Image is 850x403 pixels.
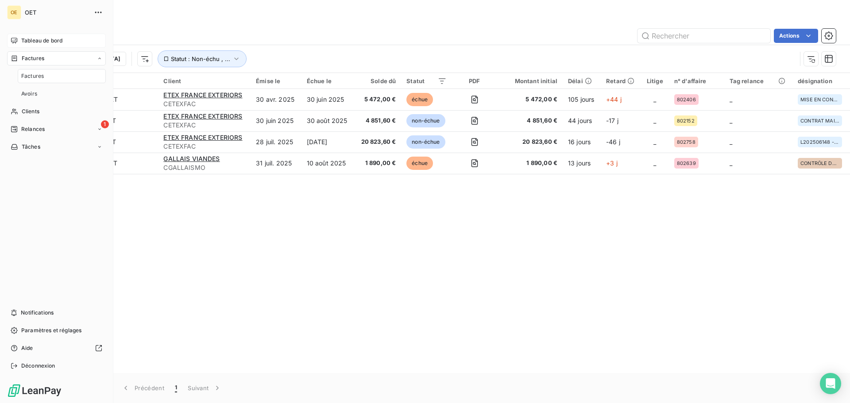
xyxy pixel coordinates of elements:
span: L202506148 - RÉTROFIT ARMOIRE TAMIS ET SIBAMAT [800,139,839,145]
span: CETEXFAC [163,142,245,151]
div: Retard [606,77,636,84]
span: 802152 [677,118,695,123]
span: 802406 [677,97,696,102]
span: Relances [21,125,45,133]
span: +3 j [606,159,618,167]
div: Solde dû [359,77,396,84]
span: 20 823,60 € [359,138,396,146]
button: Suivant [182,379,227,397]
td: 30 avr. 2025 [251,89,301,110]
span: 802639 [677,161,696,166]
span: CONTRÔLE DE BDC [800,161,839,166]
button: Précédent [116,379,170,397]
span: Avoirs [21,90,37,98]
span: _ [730,159,732,167]
td: 10 août 2025 [301,153,355,174]
span: _ [653,96,656,103]
td: 105 jours [563,89,601,110]
span: 1 890,00 € [502,159,557,168]
span: 1 890,00 € [359,159,396,168]
span: 802758 [677,139,695,145]
span: MISE EN CONFORMITÉ TYPE A [800,97,839,102]
div: n° d'affaire [674,77,719,84]
div: Statut [406,77,447,84]
span: 4 851,60 € [359,116,396,125]
span: _ [653,138,656,146]
span: 20 823,60 € [502,138,557,146]
button: Statut : Non-échu , ... [158,50,247,67]
span: GALLAIS VIANDES [163,155,220,162]
span: échue [406,157,433,170]
span: _ [653,159,656,167]
div: OE [7,5,21,19]
div: Client [163,77,245,84]
td: 31 juil. 2025 [251,153,301,174]
div: Montant initial [502,77,557,84]
span: Factures [22,54,44,62]
td: 16 jours [563,131,601,153]
span: 1 [175,384,177,392]
span: Paramètres et réglages [21,326,81,334]
span: 1 [101,120,109,128]
span: CETEXFAC [163,100,245,108]
td: 13 jours [563,153,601,174]
span: ETEX FRANCE EXTERIORS [163,91,242,99]
div: Tag relance [730,77,788,84]
td: 28 juil. 2025 [251,131,301,153]
span: Tableau de bord [21,37,62,45]
span: _ [730,117,732,124]
span: 5 472,00 € [359,95,396,104]
span: -46 j [606,138,620,146]
span: _ [653,117,656,124]
td: 30 juin 2025 [301,89,355,110]
span: CETEXFAC [163,121,245,130]
div: Litige [646,77,664,84]
button: Actions [774,29,818,43]
span: 5 472,00 € [502,95,557,104]
a: Factures [18,69,106,83]
span: -17 j [606,117,618,124]
span: non-échue [406,114,445,127]
span: échue [406,93,433,106]
span: ETEX FRANCE EXTERIORS [163,134,242,141]
td: 44 jours [563,110,601,131]
span: OET [25,9,89,16]
a: Clients [7,104,106,119]
td: 30 août 2025 [301,110,355,131]
img: Logo LeanPay [7,384,62,398]
span: _ [730,138,732,146]
a: Tableau de bord [7,34,106,48]
button: 1 [170,379,182,397]
span: Statut : Non-échu , ... [171,55,230,62]
div: désignation [798,77,845,84]
span: Tâches [22,143,40,151]
div: Échue le [307,77,349,84]
span: 4 851,60 € [502,116,557,125]
span: Notifications [21,309,54,317]
td: [DATE] [301,131,355,153]
span: +44 j [606,96,622,103]
input: Rechercher [637,29,770,43]
span: _ [730,96,732,103]
div: Délai [568,77,595,84]
span: ETEX FRANCE EXTERIORS [163,112,242,120]
span: Aide [21,344,33,352]
span: CONTRAT MAINTENANCE ÉLECTRIQUE 2025 [800,118,839,123]
td: 30 juin 2025 [251,110,301,131]
span: Déconnexion [21,362,55,370]
span: CGALLAISMO [163,163,245,172]
a: FacturesFacturesAvoirs [7,51,106,101]
a: 1Relances [7,122,106,136]
div: Open Intercom Messenger [820,373,841,394]
div: PDF [457,77,491,84]
a: Avoirs [18,87,106,101]
a: Tâches [7,140,106,154]
span: non-échue [406,135,445,149]
span: Clients [22,107,39,115]
span: Factures [21,72,44,80]
a: Aide [7,341,106,355]
a: Paramètres et réglages [7,323,106,338]
div: Émise le [256,77,296,84]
